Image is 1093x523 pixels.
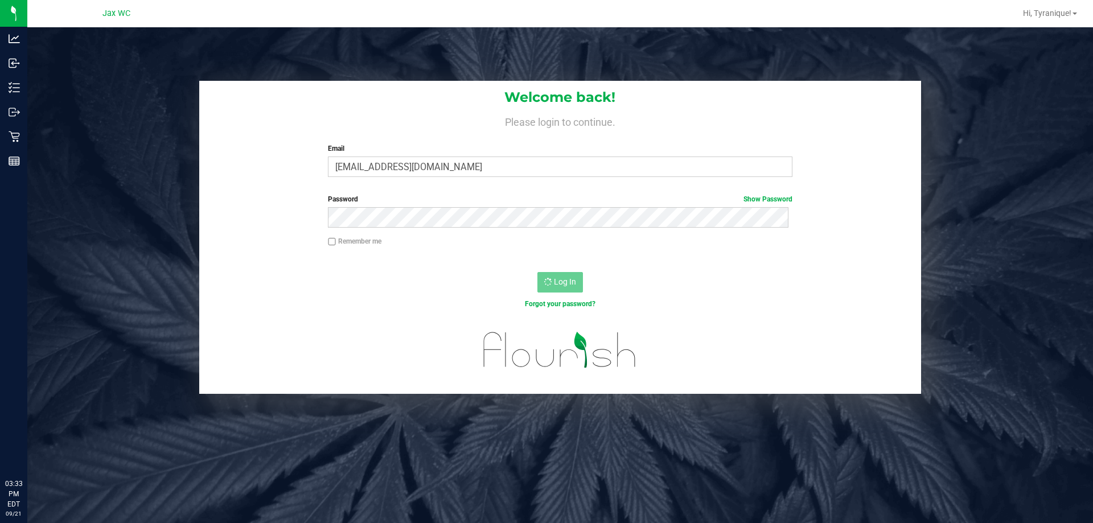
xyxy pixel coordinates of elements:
[328,236,381,246] label: Remember me
[554,277,576,286] span: Log In
[525,300,595,308] a: Forgot your password?
[199,90,921,105] h1: Welcome back!
[328,238,336,246] input: Remember me
[9,57,20,69] inline-svg: Inbound
[1023,9,1071,18] span: Hi, Tyranique!
[102,9,130,18] span: Jax WC
[9,106,20,118] inline-svg: Outbound
[470,321,650,379] img: flourish_logo.svg
[9,82,20,93] inline-svg: Inventory
[9,155,20,167] inline-svg: Reports
[9,131,20,142] inline-svg: Retail
[328,143,792,154] label: Email
[5,479,22,509] p: 03:33 PM EDT
[199,114,921,127] h4: Please login to continue.
[9,33,20,44] inline-svg: Analytics
[743,195,792,203] a: Show Password
[328,195,358,203] span: Password
[537,272,583,293] button: Log In
[5,509,22,518] p: 09/21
